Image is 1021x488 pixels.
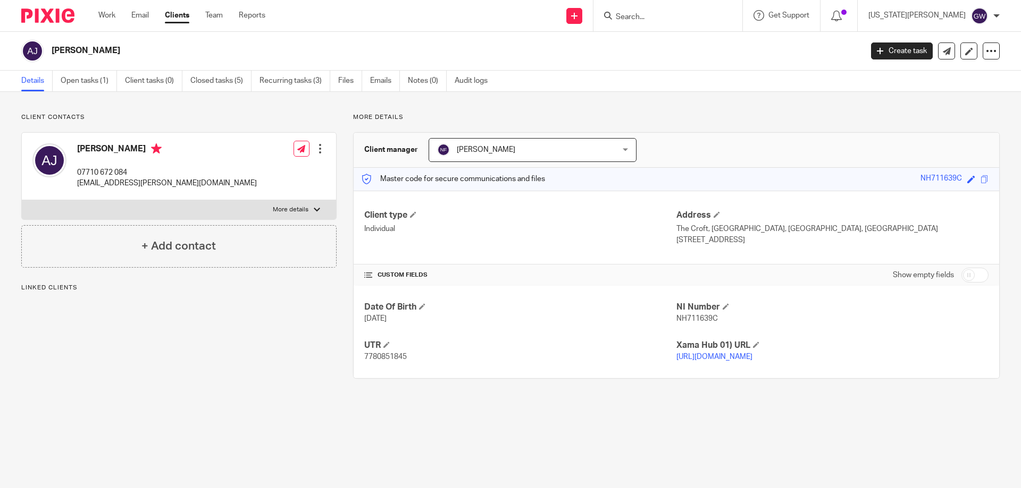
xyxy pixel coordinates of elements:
[615,13,710,22] input: Search
[920,173,962,185] div: NH711639C
[676,340,989,351] h4: Xama Hub 01) URL
[98,10,115,21] a: Work
[21,40,44,62] img: svg%3E
[362,174,545,184] p: Master code for secure communications and files
[364,340,676,351] h4: UTR
[457,146,515,153] span: [PERSON_NAME]
[165,10,189,21] a: Clients
[77,178,257,189] p: [EMAIL_ADDRESS][PERSON_NAME][DOMAIN_NAME]
[364,144,418,155] h3: Client manager
[338,71,362,91] a: Files
[21,71,53,91] a: Details
[871,42,933,59] a: Create task
[52,45,694,56] h2: [PERSON_NAME]
[364,353,407,361] span: 7780851845
[141,238,216,254] h4: + Add contact
[676,302,989,313] h4: NI Number
[408,71,447,91] a: Notes (0)
[131,10,149,21] a: Email
[676,315,718,322] span: NH711639C
[455,71,496,91] a: Audit logs
[364,271,676,279] h4: CUSTOM FIELDS
[21,113,337,122] p: Client contacts
[676,235,989,245] p: [STREET_ADDRESS]
[77,167,257,178] p: 07710 672 084
[61,71,117,91] a: Open tasks (1)
[21,284,337,292] p: Linked clients
[205,10,223,21] a: Team
[353,113,1000,122] p: More details
[364,315,387,322] span: [DATE]
[364,224,676,234] p: Individual
[768,12,809,19] span: Get Support
[370,71,400,91] a: Emails
[437,143,450,156] img: svg%3E
[676,224,989,234] p: The Croft, [GEOGRAPHIC_DATA], [GEOGRAPHIC_DATA], [GEOGRAPHIC_DATA]
[190,71,252,91] a: Closed tasks (5)
[151,143,162,154] i: Primary
[364,302,676,313] h4: Date Of Birth
[273,206,308,214] p: More details
[239,10,265,21] a: Reports
[32,143,66,177] img: svg%3E
[893,270,954,280] label: Show empty fields
[21,8,74,23] img: Pixie
[868,10,966,21] p: [US_STATE][PERSON_NAME]
[676,353,752,361] a: [URL][DOMAIN_NAME]
[125,71,182,91] a: Client tasks (0)
[971,7,988,24] img: svg%3E
[77,143,257,157] h4: [PERSON_NAME]
[260,71,330,91] a: Recurring tasks (3)
[676,210,989,221] h4: Address
[364,210,676,221] h4: Client type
